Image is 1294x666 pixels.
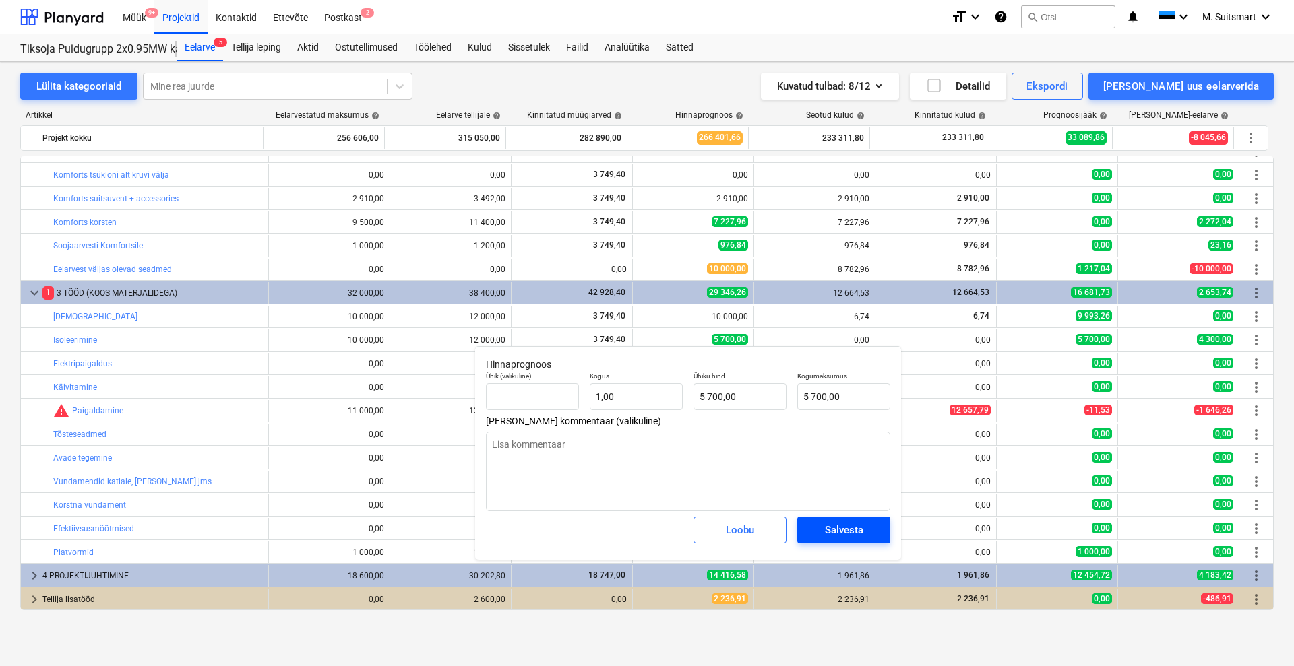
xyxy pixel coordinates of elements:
span: 2 910,00 [956,193,991,203]
span: 0,00 [1213,193,1233,203]
div: 11 400,00 [469,218,505,227]
button: Salvesta [797,517,890,543]
span: 233 311,80 [941,132,985,143]
button: Loobu [694,517,787,543]
span: 10 000,00 [707,263,748,274]
span: 9 993,26 [1076,310,1112,321]
span: Rohkem tegevusi [1248,167,1264,183]
div: Eelarve tellijale [436,110,501,120]
div: Detailid [926,77,990,95]
a: Korstna vundament [53,500,126,510]
div: [PERSON_NAME]-eelarve [1129,110,1229,120]
div: 4 PROJEKTIJUHTIMINE [42,565,263,587]
span: help [369,112,379,120]
span: Rohkem tegevusi [1248,379,1264,395]
span: 1 217,04 [1076,263,1112,274]
div: 0,00 [881,477,991,486]
a: Elektripaigaldus [53,359,112,368]
div: 0,00 [881,453,991,463]
a: Paigaldamine [72,406,123,415]
div: Lülita kategooriaid [36,77,121,95]
a: Käivitamine [53,382,97,392]
span: keyboard_arrow_right [26,568,42,584]
div: 0,00 [881,335,991,345]
span: help [611,112,622,120]
a: Platvormid [53,547,94,557]
span: 9+ [145,8,158,18]
div: 256 606,00 [269,127,379,149]
div: 315 050,00 [390,127,500,149]
div: 0,00 [490,265,505,274]
button: Ekspordi [1012,73,1082,100]
span: 2 653,74 [1197,287,1233,298]
span: 12 657,79 [950,405,991,415]
div: Analüütika [596,34,658,61]
div: Sätted [658,34,702,61]
a: Aktid [289,34,327,61]
div: Hinnaprognoos [675,110,743,120]
span: Rohkem tegevusi [1248,308,1264,325]
span: 0,00 [1092,428,1112,439]
a: Soojaarvesti Komfortsile [53,241,143,251]
div: 2 910,00 [760,194,869,203]
span: 5 [214,38,227,47]
span: Rohkem tegevusi [1248,403,1264,419]
span: 3 749,40 [592,217,627,226]
span: Rohkem tegevusi [1248,332,1264,348]
a: Komforts korsten [53,218,117,227]
span: Seotud kulud ületavad prognoosi [53,403,69,419]
div: Salvesta [825,521,863,539]
span: help [1097,112,1107,120]
div: Projekt kokku [42,127,257,149]
span: 2 236,91 [712,593,748,604]
div: 1 000,00 [274,241,384,251]
button: Detailid [910,73,1006,100]
div: 12 000,00 [469,312,505,321]
span: 2 [361,8,374,18]
div: 1 961,86 [760,571,869,580]
span: 29 346,26 [707,287,748,298]
i: keyboard_arrow_down [967,9,983,25]
span: Rohkem tegevusi [1243,130,1259,146]
i: format_size [951,9,967,25]
span: 0,00 [1092,499,1112,510]
span: 0,00 [1213,475,1233,486]
div: 32 000,00 [274,288,384,298]
div: 0,00 [274,430,384,439]
div: 0,00 [881,382,991,392]
span: 976,84 [962,240,991,250]
p: Ühiku hind [694,372,787,383]
span: 3 749,40 [592,170,627,179]
span: 42 928,40 [587,288,627,297]
span: help [1218,112,1229,120]
div: 12 000,00 [469,335,505,345]
div: 2 236,91 [760,595,869,604]
div: Ekspordi [1026,77,1068,95]
span: 0,00 [1092,523,1112,533]
div: 0,00 [274,500,384,510]
a: Eelarvest väljas olevad seadmed [53,265,172,274]
a: Avade tegemine [53,453,112,463]
span: 0,00 [1213,169,1233,180]
div: 8 782,96 [760,265,869,274]
span: 18 747,00 [587,570,627,580]
span: Rohkem tegevusi [1248,214,1264,230]
div: 2 910,00 [716,194,748,203]
div: Eelarvestatud maksumus [276,110,379,120]
a: Isoleerimine [53,335,97,345]
span: 0,00 [1213,381,1233,392]
span: 0,00 [1213,546,1233,557]
div: 10 000,00 [274,312,384,321]
span: 0,00 [1092,381,1112,392]
button: Kuvatud tulbad:8/12 [761,73,899,100]
span: Rohkem tegevusi [1248,568,1264,584]
span: 4 183,42 [1197,570,1233,580]
div: 0,00 [881,547,991,557]
span: [PERSON_NAME] kommentaar (valikuline) [486,415,890,426]
span: 0,00 [1092,169,1112,180]
span: keyboard_arrow_right [26,591,42,607]
span: 0,00 [1092,216,1112,227]
a: Tellija leping [223,34,289,61]
a: Efektiivsusmõõtmised [53,524,134,533]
